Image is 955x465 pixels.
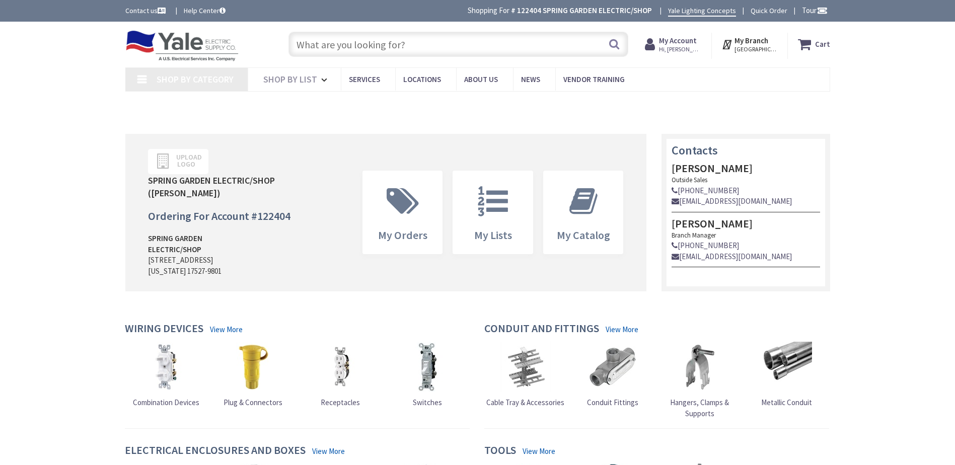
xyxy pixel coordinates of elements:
[210,324,243,335] a: View More
[133,398,199,407] span: Combination Devices
[675,342,725,392] img: Hangers, Clamps & Supports
[484,322,599,337] h4: Conduit and Fittings
[228,342,278,392] img: Plug & Connectors
[672,144,820,157] h3: Contacts
[157,73,234,85] span: Shop By Category
[486,398,564,407] span: Cable Tray & Accessories
[587,342,638,392] img: Conduit Fittings
[148,174,275,187] div: SPRING GARDEN ELECTRIC/SHOP
[762,342,812,392] img: Metallic Conduit
[751,6,787,16] a: Quick Order
[453,171,533,254] a: My Lists
[464,74,498,84] span: About Us
[402,342,453,392] img: Switches
[315,342,365,392] img: Receptacles
[413,398,442,407] span: Switches
[659,45,702,53] span: Hi, [PERSON_NAME]
[802,6,828,15] span: Tour
[798,35,830,53] a: Cart
[521,74,540,84] span: News
[125,322,203,337] h4: Wiring Devices
[148,255,257,265] div: [STREET_ADDRESS]
[517,6,652,15] strong: 122404 SPRING GARDEN ELECTRIC/SHOP
[148,187,275,200] div: ([PERSON_NAME])
[171,153,196,168] span: Upload Logo
[672,231,716,240] small: Branch Manager
[500,342,551,392] img: Cable Tray & Accessories
[563,74,625,84] span: Vendor Training
[363,171,443,254] a: My Orders
[672,176,707,185] small: Outside Sales
[511,6,516,15] strong: #
[587,342,638,408] a: Conduit Fittings Conduit Fittings
[672,251,792,262] a: [EMAIL_ADDRESS][DOMAIN_NAME]
[672,196,792,206] a: [EMAIL_ADDRESS][DOMAIN_NAME]
[672,217,820,229] h4: [PERSON_NAME]
[557,228,610,242] span: My Catalog
[133,342,199,408] a: Combination Devices Combination Devices
[148,210,290,222] h4: Ordering For Account #
[645,35,702,53] a: My Account Hi, [PERSON_NAME]
[484,444,516,458] h4: Tools
[125,6,168,16] a: Contact us
[659,36,697,45] strong: My Account
[321,398,360,407] span: Receptacles
[815,35,830,53] strong: Cart
[349,74,380,84] span: Services
[672,162,820,174] h4: [PERSON_NAME]
[312,446,345,456] a: View More
[403,74,441,84] span: Locations
[474,228,512,242] span: My Lists
[721,35,777,53] div: My Branch [GEOGRAPHIC_DATA], [GEOGRAPHIC_DATA]
[125,444,306,458] h4: Electrical Enclosures and Boxes
[523,446,555,456] a: View More
[670,398,729,418] span: Hangers, Clamps & Supports
[125,30,239,61] img: Yale Electric Supply Co.
[224,398,282,407] span: Plug & Connectors
[658,342,741,419] a: Hangers, Clamps & Supports Hangers, Clamps & Supports
[761,342,812,408] a: Metallic Conduit Metallic Conduit
[263,73,317,85] span: Shop By List
[402,342,453,408] a: Switches Switches
[148,234,202,254] strong: SPRING GARDEN ELECTRIC/SHOP
[606,324,638,335] a: View More
[378,228,427,242] span: My Orders
[468,6,509,15] span: Shopping For
[761,398,812,407] span: Metallic Conduit
[148,266,257,276] div: [US_STATE] 17527-9801
[486,342,564,408] a: Cable Tray & Accessories Cable Tray & Accessories
[141,342,191,392] img: Combination Devices
[288,32,628,57] input: What are you looking for?
[184,6,226,16] a: Help Center
[734,45,777,53] span: [GEOGRAPHIC_DATA], [GEOGRAPHIC_DATA]
[257,209,290,223] span: 122404
[668,6,736,17] a: Yale Lighting Concepts
[315,342,365,408] a: Receptacles Receptacles
[587,398,638,407] span: Conduit Fittings
[672,240,739,251] a: [PHONE_NUMBER]
[672,185,739,196] a: [PHONE_NUMBER]
[734,36,768,45] strong: My Branch
[544,171,623,254] a: My Catalog
[224,342,282,408] a: Plug & Connectors Plug & Connectors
